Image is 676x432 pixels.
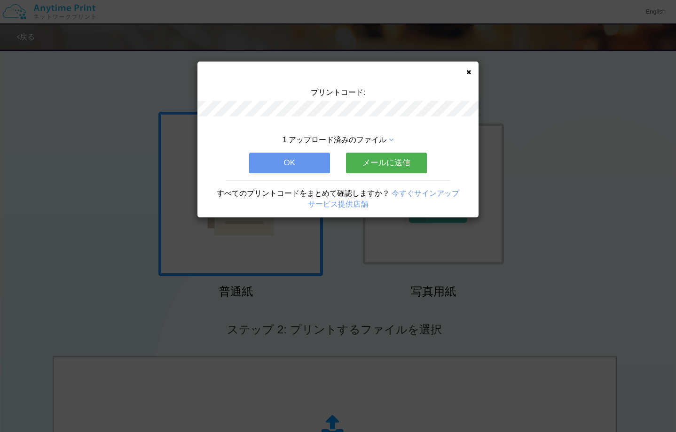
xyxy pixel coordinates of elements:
[249,153,330,173] button: OK
[283,136,386,144] span: 1 アップロード済みのファイル
[217,189,390,197] span: すべてのプリントコードをまとめて確認しますか？
[392,189,459,197] a: 今すぐサインアップ
[346,153,427,173] button: メールに送信
[308,200,368,208] a: サービス提供店舗
[311,88,365,96] span: プリントコード:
